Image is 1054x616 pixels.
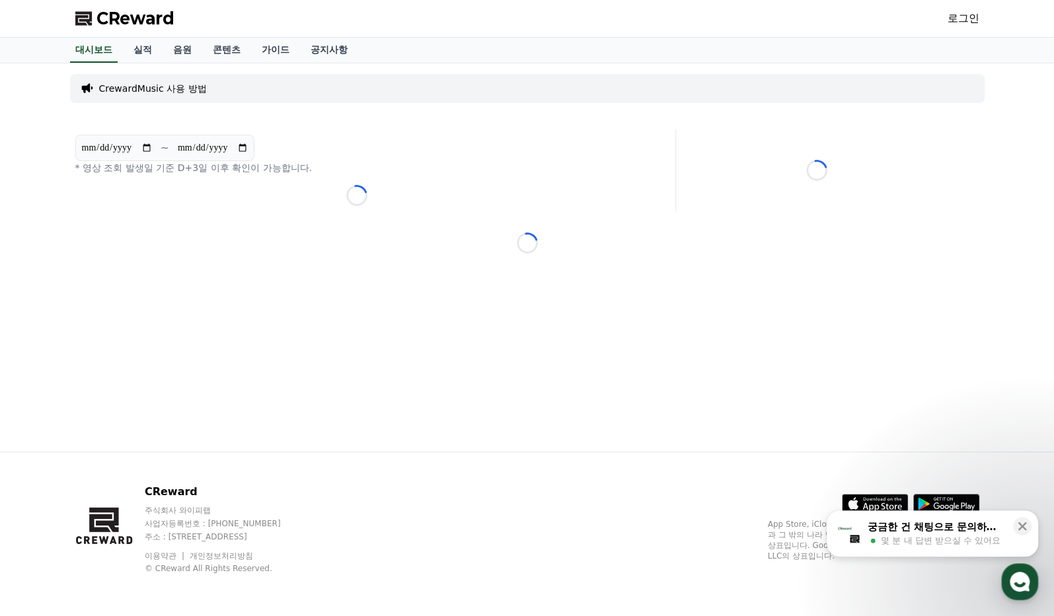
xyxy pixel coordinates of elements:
p: © CReward All Rights Reserved. [145,563,306,574]
a: 로그인 [948,11,979,26]
a: CReward [75,8,174,29]
a: 설정 [170,419,254,452]
a: 가이드 [251,38,300,63]
a: 음원 [163,38,202,63]
p: ~ [161,140,169,156]
a: 개인정보처리방침 [190,551,253,561]
a: 실적 [123,38,163,63]
span: 홈 [42,438,50,449]
p: 사업자등록번호 : [PHONE_NUMBER] [145,518,306,529]
p: 주소 : [STREET_ADDRESS] [145,531,306,542]
a: 콘텐츠 [202,38,251,63]
p: * 영상 조회 발생일 기준 D+3일 이후 확인이 가능합니다. [75,161,638,174]
a: CrewardMusic 사용 방법 [99,82,207,95]
a: 홈 [4,419,87,452]
p: App Store, iCloud, iCloud Drive 및 iTunes Store는 미국과 그 밖의 나라 및 지역에서 등록된 Apple Inc.의 서비스 상표입니다. Goo... [768,519,979,561]
p: 주식회사 와이피랩 [145,505,306,516]
a: 대화 [87,419,170,452]
a: 이용약관 [145,551,186,561]
a: 대시보드 [70,38,118,63]
p: CReward [145,484,306,500]
span: 설정 [204,438,220,449]
span: CReward [96,8,174,29]
span: 대화 [121,439,137,450]
a: 공지사항 [300,38,358,63]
